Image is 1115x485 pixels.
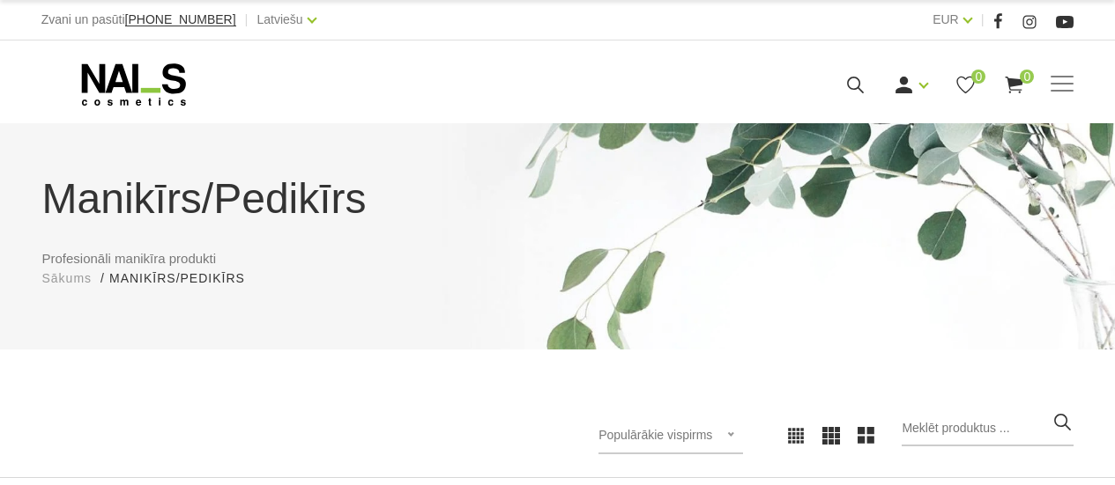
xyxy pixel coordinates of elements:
[257,9,303,30] a: Latviešu
[109,269,263,288] li: Manikīrs/Pedikīrs
[41,9,236,31] div: Zvani un pasūti
[125,13,236,26] a: [PHONE_NUMBER]
[42,269,93,288] a: Sākums
[42,167,1074,231] h1: Manikīrs/Pedikīrs
[1003,74,1025,96] a: 0
[125,12,236,26] span: [PHONE_NUMBER]
[955,74,977,96] a: 0
[971,70,985,84] span: 0
[981,9,985,31] span: |
[598,428,712,442] span: Populārākie vispirms
[42,271,93,285] span: Sākums
[933,9,959,30] a: EUR
[902,411,1074,446] input: Meklēt produktus ...
[245,9,249,31] span: |
[1020,70,1034,84] span: 0
[29,167,1087,288] div: Profesionāli manikīra produkti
